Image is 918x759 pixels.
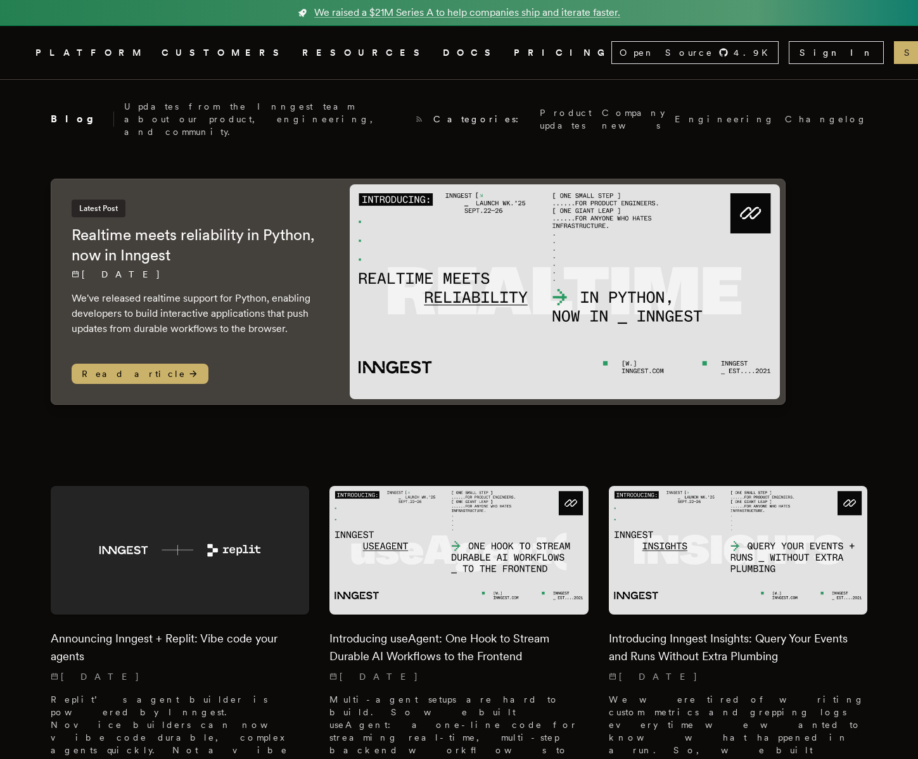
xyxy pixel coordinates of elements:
h2: Introducing useAgent: One Hook to Stream Durable AI Workflows to the Frontend [329,630,588,665]
p: Updates from the Inngest team about our product, engineering, and community. [124,100,405,138]
p: We've released realtime support for Python, enabling developers to build interactive applications... [72,291,324,336]
span: Open Source [620,46,713,59]
span: Latest Post [72,200,125,217]
p: [DATE] [51,670,309,683]
p: [DATE] [609,670,867,683]
a: PRICING [514,45,611,61]
span: Read article [72,364,208,384]
span: We raised a $21M Series A to help companies ship and iterate faster. [314,5,620,20]
p: [DATE] [72,268,324,281]
a: Changelog [785,113,867,125]
h2: Announcing Inngest + Replit: Vibe code your agents [51,630,309,665]
a: Latest PostRealtime meets reliability in Python, now in Inngest[DATE] We've released realtime sup... [51,179,786,405]
img: Featured image for Announcing Inngest + Replit: Vibe code your agents blog post [51,486,309,615]
h2: Introducing Inngest Insights: Query Your Events and Runs Without Extra Plumbing [609,630,867,665]
a: DOCS [443,45,499,61]
span: 4.9 K [734,46,775,59]
button: RESOURCES [302,45,428,61]
a: CUSTOMERS [162,45,287,61]
p: [DATE] [329,670,588,683]
h2: Realtime meets reliability in Python, now in Inngest [72,225,324,265]
span: Categories: [433,113,530,125]
a: Product updates [540,106,592,132]
h2: Blog [51,112,114,127]
a: Engineering [675,113,775,125]
button: PLATFORM [35,45,146,61]
a: Company news [602,106,665,132]
img: Featured image for Introducing Inngest Insights: Query Your Events and Runs Without Extra Plumbin... [609,486,867,615]
img: Featured image for Realtime meets reliability in Python, now in Inngest blog post [350,184,780,399]
a: Sign In [789,41,884,64]
img: Featured image for Introducing useAgent: One Hook to Stream Durable AI Workflows to the Frontend ... [329,486,588,615]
